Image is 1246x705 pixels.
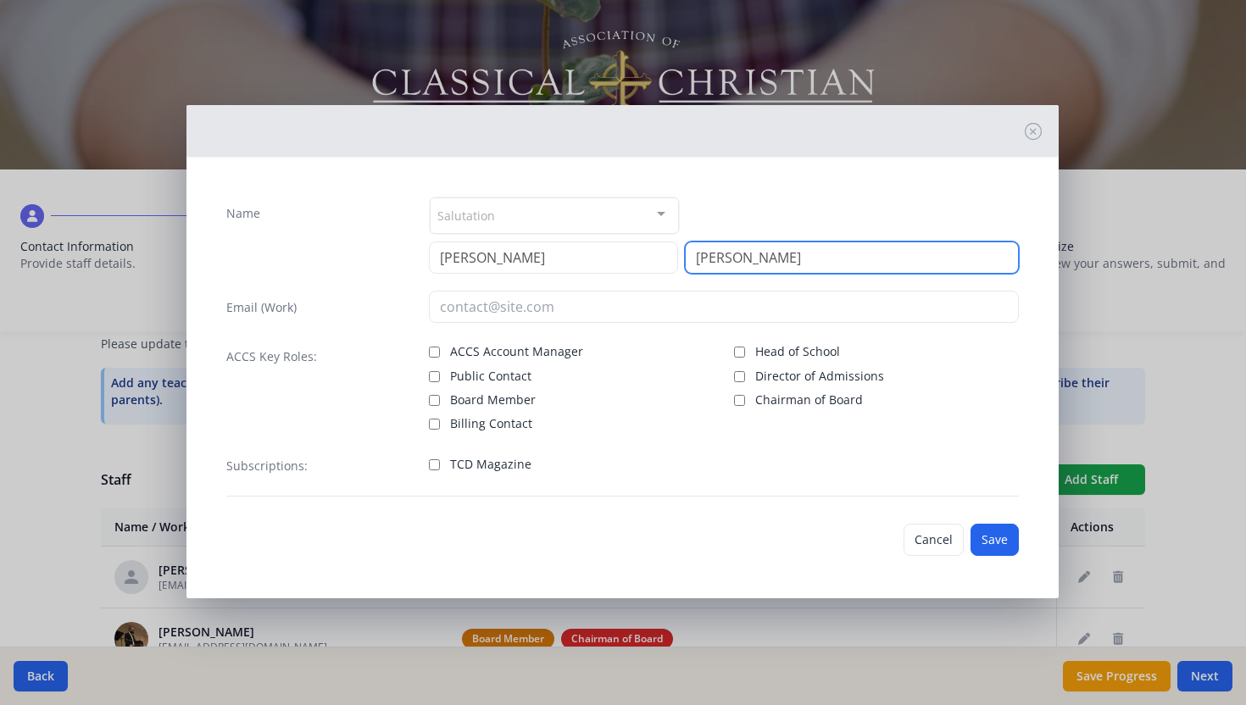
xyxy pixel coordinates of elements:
label: ACCS Key Roles: [226,348,317,365]
input: ACCS Account Manager [429,347,440,358]
span: ACCS Account Manager [450,343,583,360]
span: Director of Admissions [755,368,884,385]
input: Public Contact [429,371,440,382]
input: Board Member [429,395,440,406]
label: Email (Work) [226,299,297,316]
label: Name [226,205,260,222]
input: TCD Magazine [429,459,440,470]
label: Subscriptions: [226,458,308,475]
button: Cancel [904,524,964,556]
span: Chairman of Board [755,391,863,408]
span: Board Member [450,391,536,408]
input: Billing Contact [429,419,440,430]
span: Salutation [437,205,495,225]
input: Director of Admissions [734,371,745,382]
button: Save [971,524,1019,556]
span: TCD Magazine [450,456,531,473]
span: Billing Contact [450,415,532,432]
span: Head of School [755,343,840,360]
input: Last Name [685,241,1019,274]
span: Public Contact [450,368,531,385]
input: Chairman of Board [734,395,745,406]
input: Head of School [734,347,745,358]
input: First Name [429,241,678,274]
input: contact@site.com [429,291,1019,323]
